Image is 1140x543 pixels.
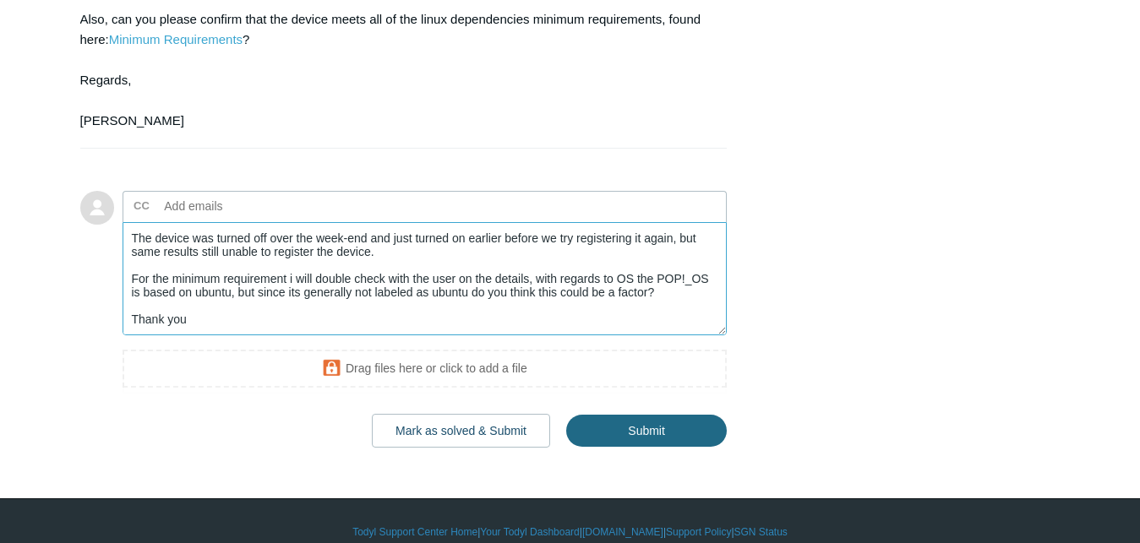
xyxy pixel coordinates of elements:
[734,524,788,540] a: SGN Status
[480,524,579,540] a: Your Todyl Dashboard
[80,524,1061,540] div: | | | |
[566,415,727,447] input: Submit
[352,524,477,540] a: Todyl Support Center Home
[372,414,550,448] button: Mark as solved & Submit
[123,222,728,336] textarea: Add your reply
[109,32,243,46] a: Minimum Requirements
[582,524,663,540] a: [DOMAIN_NAME]
[158,193,340,219] input: Add emails
[666,524,731,540] a: Support Policy
[134,193,150,219] label: CC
